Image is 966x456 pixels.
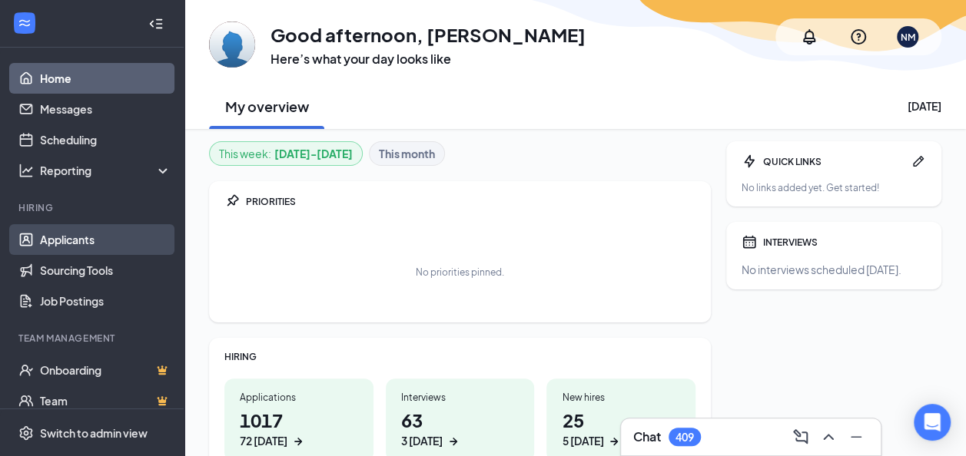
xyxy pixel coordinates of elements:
div: HIRING [224,350,695,363]
b: This month [379,145,435,162]
a: OnboardingCrown [40,355,171,385]
b: [DATE] - [DATE] [274,145,353,162]
div: [DATE] [908,98,941,114]
div: This week : [219,145,353,162]
a: Job Postings [40,286,171,316]
div: NM [901,31,915,44]
svg: ChevronUp [819,428,838,446]
svg: Notifications [800,28,818,46]
div: Interviews [401,391,520,404]
a: TeamCrown [40,385,171,416]
div: 409 [676,431,694,444]
div: Applications [240,391,358,404]
h1: 25 [562,407,680,449]
div: INTERVIEWS [763,236,926,249]
svg: Pen [911,154,926,169]
h1: 1017 [240,407,358,449]
h1: Good afternoon, [PERSON_NAME] [271,21,586,48]
div: No priorities pinned. [416,266,504,279]
svg: ArrowRight [446,434,461,449]
svg: Analysis [18,163,34,178]
img: Nadir Moledina [209,21,255,68]
div: Team Management [18,332,168,345]
svg: Pin [224,193,240,209]
a: Scheduling [40,124,171,155]
svg: ArrowRight [290,434,306,449]
svg: ArrowRight [606,434,622,449]
div: Switch to admin view [40,425,148,441]
div: 3 [DATE] [401,433,443,449]
svg: Minimize [847,428,865,446]
a: Sourcing Tools [40,255,171,286]
h3: Here’s what your day looks like [271,51,586,68]
div: New hires [562,391,680,404]
svg: Bolt [742,154,757,169]
div: 72 [DATE] [240,433,287,449]
button: Minimize [844,425,868,449]
svg: Collapse [148,16,164,31]
div: No interviews scheduled [DATE]. [742,262,926,277]
svg: Calendar [742,234,757,249]
h2: My overview [225,97,309,116]
h3: Chat [633,428,661,445]
svg: Settings [18,425,34,441]
div: Reporting [40,163,172,178]
div: PRIORITIES [246,195,695,208]
button: ComposeMessage [788,425,813,449]
a: Applicants [40,224,171,255]
a: Messages [40,94,171,124]
div: Hiring [18,201,168,214]
svg: WorkstreamLogo [17,15,32,31]
h1: 63 [401,407,520,449]
div: No links added yet. Get started! [742,181,926,194]
svg: ComposeMessage [792,428,810,446]
div: 5 [DATE] [562,433,603,449]
a: Home [40,63,171,94]
button: ChevronUp [816,425,841,449]
div: Open Intercom Messenger [914,404,951,441]
div: QUICK LINKS [763,155,905,168]
svg: QuestionInfo [849,28,868,46]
